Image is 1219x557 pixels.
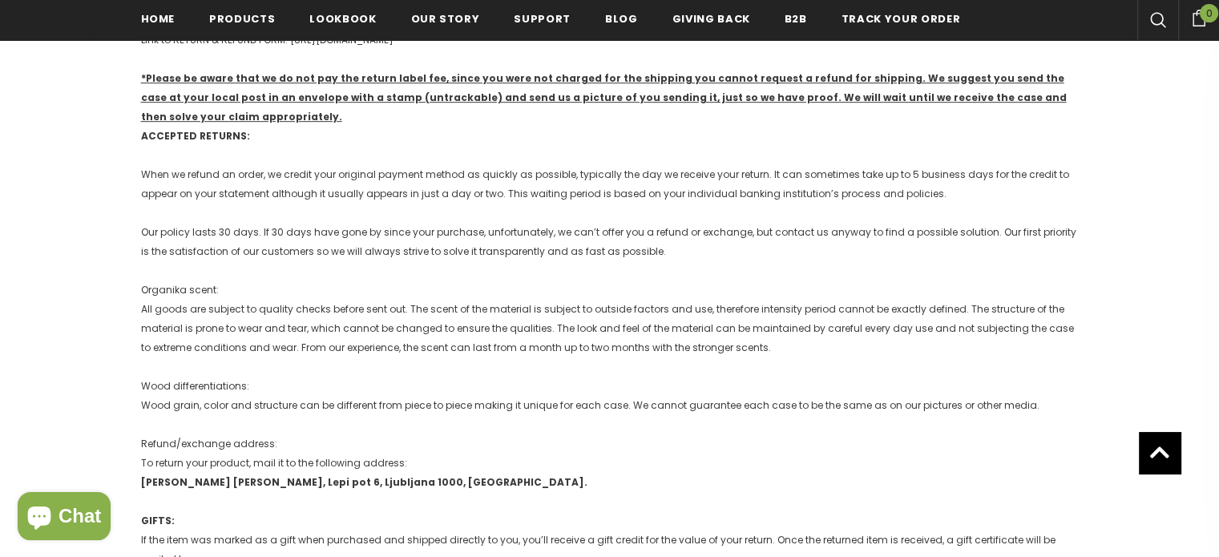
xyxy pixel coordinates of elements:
p: Link to RETURN & REFUND FORM: [URL][DOMAIN_NAME] [141,30,1079,50]
strong: [PERSON_NAME] [PERSON_NAME], Lepi pot 6, Ljubljana 1000, [GEOGRAPHIC_DATA]. [141,475,587,489]
span: Products [209,11,275,26]
span: Track your order [842,11,960,26]
span: *Please be aware that we do not pay the return label fee, since you were not charged for the ship... [141,71,1067,123]
span: Lookbook [309,11,376,26]
span: Home [141,11,176,26]
span: Blog [605,11,638,26]
span: B2B [785,11,807,26]
a: 0 [1178,7,1219,26]
span: support [514,11,571,26]
p: Organika scent: [141,281,1079,357]
span: Giving back [672,11,750,26]
span: 0 [1200,4,1218,22]
span: Our Story [411,11,480,26]
p: When we refund an order, we credit your original payment method as quickly as possible, typically... [141,165,1079,204]
span: All goods are subject to quality checks before sent out. The scent of the material is subject to ... [141,302,1074,354]
strong: ACCEPTED RETURNS: [141,129,250,143]
p: Our policy lasts 30 days. If 30 days have gone by since your purchase, unfortunately, we can’t of... [141,223,1079,261]
inbox-online-store-chat: Shopify online store chat [13,492,115,544]
span: Wood differentiations: Wood grain, color and structure can be different from piece to piece makin... [141,379,1039,412]
strong: GIFTS: [141,514,175,527]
